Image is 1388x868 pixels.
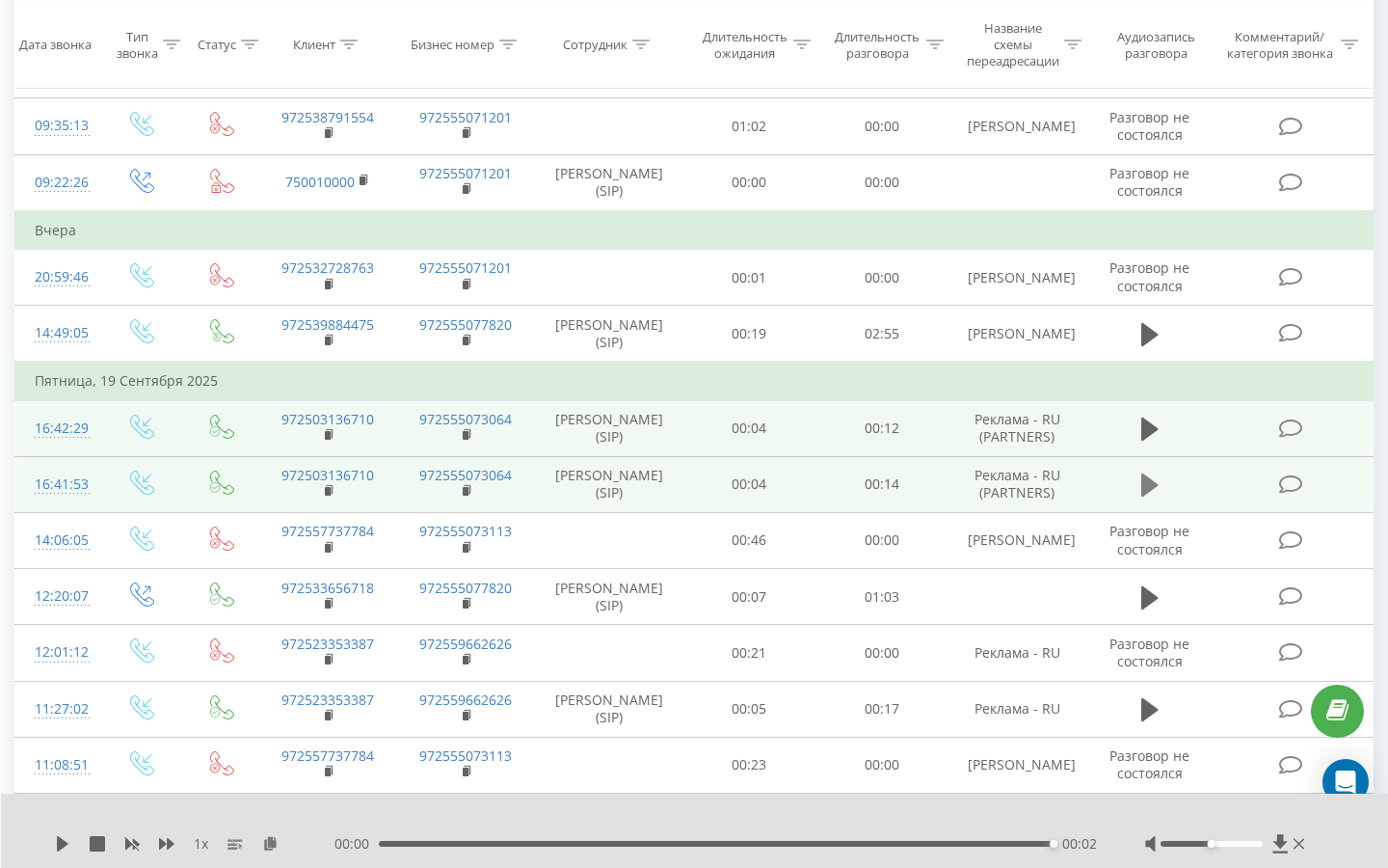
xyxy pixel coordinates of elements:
td: Реклама - RU (PARTNERS) [948,456,1086,512]
td: [PERSON_NAME] [948,512,1086,568]
div: Тип звонка [117,28,158,61]
a: 972555077820 [419,315,512,334]
td: [PERSON_NAME] (SIP) [535,569,683,625]
a: 972523353387 [281,635,374,653]
span: Разговор не состоялся [1109,635,1189,670]
div: 16:41:53 [35,466,81,503]
div: 09:22:26 [35,164,81,202]
div: Accessibility label [1050,840,1057,848]
div: 16:42:29 [35,410,81,448]
td: [PERSON_NAME] [948,737,1086,793]
td: 00:00 [815,154,948,211]
td: [PERSON_NAME] [948,250,1086,306]
a: 972555073113 [419,746,512,765]
a: 972539884475 [281,315,374,334]
div: Open Intercom Messenger [1322,759,1369,805]
td: [PERSON_NAME] (SIP) [535,154,683,211]
td: 02:55 [815,306,948,363]
div: Аудиозапись разговора [1104,28,1209,61]
div: 20:59:46 [35,258,81,296]
a: 972555077820 [419,579,512,597]
a: 972532728763 [281,258,374,277]
td: 00:00 [815,250,948,306]
div: 14:06:05 [35,522,81,559]
td: [PERSON_NAME] (SIP) [535,306,683,363]
div: Комментарий/категория звонка [1223,28,1336,61]
span: Разговор не состоялся [1109,522,1189,557]
a: 750010000 [285,173,355,191]
td: 00:04 [683,456,816,512]
a: 972555071201 [419,164,512,182]
td: Вчера [15,211,1374,250]
td: 00:00 [815,98,948,154]
a: 972503136710 [281,410,374,428]
td: 00:21 [683,625,816,681]
a: 972555073064 [419,410,512,428]
td: 00:14 [815,456,948,512]
a: 972555071201 [419,108,512,126]
td: 00:04 [683,400,816,456]
div: Клиент [293,37,335,53]
div: 12:20:07 [35,578,81,615]
td: 01:02 [683,98,816,154]
td: 00:01 [683,250,816,306]
td: 01:03 [815,569,948,625]
a: 972533656718 [281,579,374,597]
a: 972503136710 [281,466,374,484]
span: 00:00 [334,834,379,854]
td: 00:05 [683,681,816,737]
td: Реклама - RU (PARTNERS) [948,400,1086,456]
td: [PERSON_NAME] (SIP) [535,681,683,737]
span: Разговор не состоялся [1109,258,1189,294]
div: Accessibility label [1208,840,1215,848]
td: Реклама - RU [948,625,1086,681]
td: 00:00 [815,625,948,681]
td: 00:23 [683,737,816,793]
div: Длительность ожидания [701,28,789,61]
a: 972557737784 [281,746,374,765]
div: 14:49:05 [35,314,81,352]
td: Реклама - RU [948,681,1086,737]
a: 972538791554 [281,108,374,126]
td: 00:00 [683,154,816,211]
td: [PERSON_NAME] [948,306,1086,363]
td: [PERSON_NAME] [948,98,1086,154]
span: Разговор не состоялся [1109,108,1189,144]
a: 972559662626 [419,691,512,709]
td: [PERSON_NAME] (SIP) [535,400,683,456]
td: [PERSON_NAME] (SIP) [535,456,683,512]
span: Разговор не состоялся [1109,746,1189,782]
span: 00:02 [1062,834,1097,854]
div: Название схемы переадресации [966,20,1059,69]
div: 11:27:02 [35,691,81,728]
a: 972555073113 [419,522,512,540]
td: Пятница, 19 Сентября 2025 [15,362,1374,400]
td: 00:19 [683,306,816,363]
div: Сотрудник [563,37,627,53]
td: 00:17 [815,681,948,737]
a: 972523353387 [281,691,374,709]
a: 972555073064 [419,466,512,484]
td: 00:12 [815,400,948,456]
div: Дата звонка [19,37,92,53]
div: 11:08:51 [35,746,81,784]
div: 09:35:13 [35,107,81,145]
td: 00:00 [815,512,948,568]
span: Разговор не состоялся [1109,164,1189,200]
a: 972557737784 [281,522,374,540]
a: 972555071201 [419,258,512,277]
a: 972559662626 [419,635,512,653]
td: 00:07 [683,569,816,625]
div: Бизнес номер [411,37,494,53]
div: Длительность разговора [833,28,921,61]
div: 12:01:12 [35,634,81,671]
span: 1 x [194,834,208,854]
div: Статус [198,37,236,53]
td: 00:00 [815,737,948,793]
td: 00:46 [683,512,816,568]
